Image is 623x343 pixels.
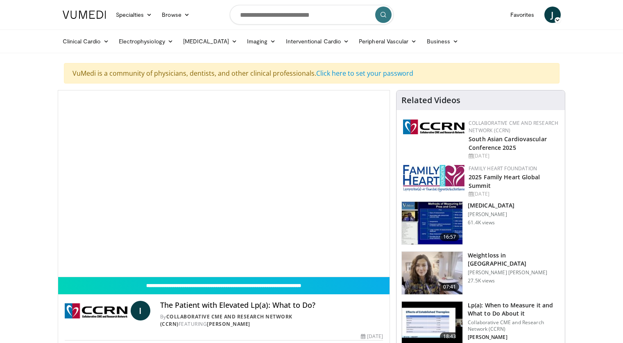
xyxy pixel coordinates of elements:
[131,301,150,320] a: I
[157,7,195,23] a: Browse
[63,11,106,19] img: VuMedi Logo
[468,219,495,226] p: 61.4K views
[160,301,383,310] h4: The Patient with Elevated Lp(a): What to Do?
[361,333,383,340] div: [DATE]
[402,202,462,244] img: a92b9a22-396b-4790-a2bb-5028b5f4e720.150x105_q85_crop-smart_upscale.jpg
[468,211,514,218] p: [PERSON_NAME]
[403,120,464,134] img: a04ee3ba-8487-4636-b0fb-5e8d268f3737.png.150x105_q85_autocrop_double_scale_upscale_version-0.2.png
[440,332,460,341] span: 18:43
[58,90,390,277] video-js: Video Player
[114,33,178,50] a: Electrophysiology
[468,269,560,276] p: [PERSON_NAME] [PERSON_NAME]
[468,201,514,210] h3: [MEDICAL_DATA]
[160,313,292,327] a: Collaborative CME and Research Network (CCRN)
[469,190,558,198] div: [DATE]
[160,313,383,328] div: By FEATURING
[469,173,540,190] a: 2025 Family Heart Global Summit
[505,7,539,23] a: Favorites
[401,201,560,245] a: 16:57 [MEDICAL_DATA] [PERSON_NAME] 61.4K views
[316,69,413,78] a: Click here to set your password
[544,7,561,23] a: J
[469,165,537,172] a: Family Heart Foundation
[468,278,495,284] p: 27.5K views
[468,301,560,318] h3: Lp(a): When to Measure it and What to Do About it
[230,5,394,25] input: Search topics, interventions
[64,63,560,83] div: VuMedi is a community of physicians, dentists, and other clinical professionals.
[440,283,460,291] span: 07:41
[468,334,560,341] p: [PERSON_NAME]
[401,251,560,295] a: 07:41 Weightloss in [GEOGRAPHIC_DATA] [PERSON_NAME] [PERSON_NAME] 27.5K views
[401,95,460,105] h4: Related Videos
[403,165,464,192] img: 96363db5-6b1b-407f-974b-715268b29f70.jpeg.150x105_q85_autocrop_double_scale_upscale_version-0.2.jpg
[242,33,281,50] a: Imaging
[402,252,462,294] img: 9983fed1-7565-45be-8934-aef1103ce6e2.150x105_q85_crop-smart_upscale.jpg
[207,320,250,327] a: [PERSON_NAME]
[354,33,421,50] a: Peripheral Vascular
[58,33,114,50] a: Clinical Cardio
[469,152,558,160] div: [DATE]
[111,7,157,23] a: Specialties
[440,233,460,241] span: 16:57
[468,319,560,332] p: Collaborative CME and Research Network (CCRN)
[178,33,242,50] a: [MEDICAL_DATA]
[422,33,464,50] a: Business
[65,301,127,320] img: Collaborative CME and Research Network (CCRN)
[281,33,354,50] a: Interventional Cardio
[469,135,547,151] a: South Asian Cardiovascular Conference 2025
[469,120,558,134] a: Collaborative CME and Research Network (CCRN)
[468,251,560,268] h3: Weightloss in [GEOGRAPHIC_DATA]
